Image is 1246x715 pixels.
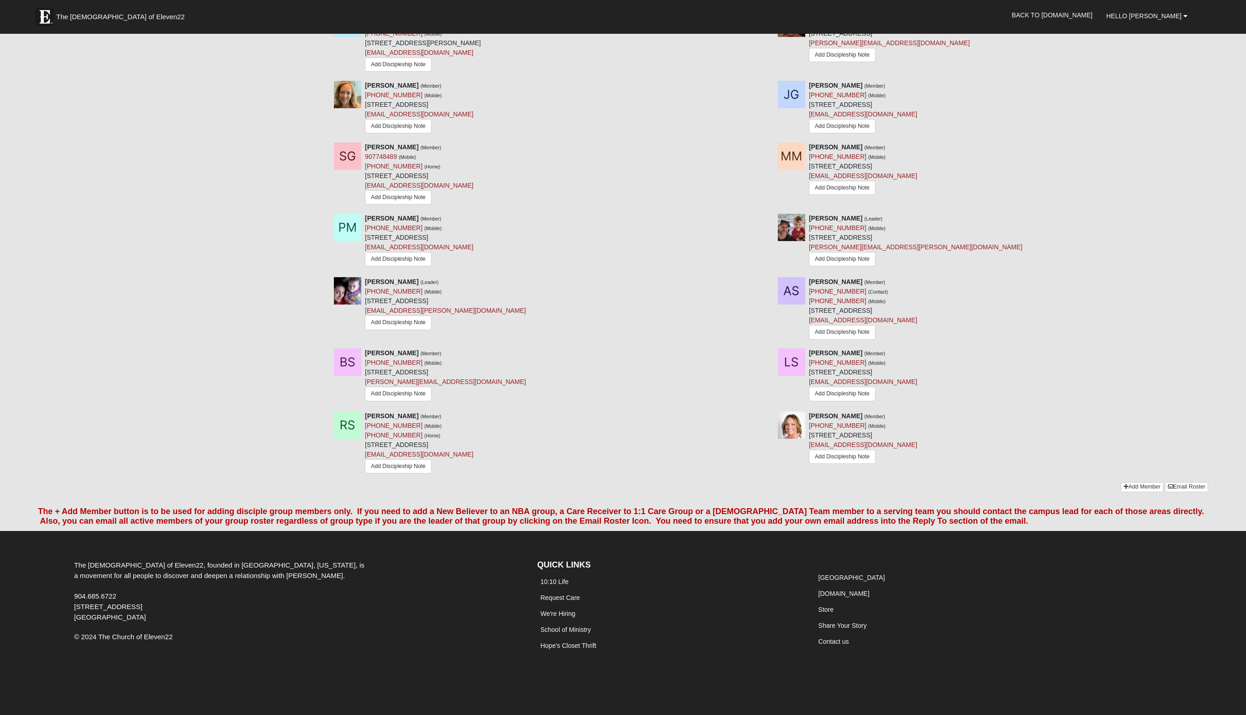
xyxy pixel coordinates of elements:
strong: [PERSON_NAME] [365,412,418,420]
a: Add Discipleship Note [809,252,876,266]
div: [STREET_ADDRESS] [809,348,917,403]
div: [STREET_ADDRESS] [365,81,473,136]
a: [PHONE_NUMBER] [365,431,422,439]
a: [PHONE_NUMBER] [809,288,866,295]
small: (Mobile) [399,154,416,160]
a: Hello [PERSON_NAME] [1099,5,1194,27]
a: Add Discipleship Note [365,190,432,205]
a: Add Discipleship Note [809,450,876,464]
h4: QUICK LINKS [537,560,801,570]
a: [GEOGRAPHIC_DATA] [818,574,885,581]
a: [EMAIL_ADDRESS][DOMAIN_NAME] [809,316,917,324]
small: (Mobile) [868,423,886,429]
strong: [PERSON_NAME] [365,278,418,285]
div: [STREET_ADDRESS] [809,81,917,136]
a: [PHONE_NUMBER] [809,359,866,366]
strong: [PERSON_NAME] [365,215,418,222]
span: Hello [PERSON_NAME] [1106,12,1182,20]
small: (Member) [420,216,441,221]
a: [PHONE_NUMBER] [809,153,866,160]
a: [PHONE_NUMBER] [809,224,866,231]
small: (Contact) [868,289,888,294]
a: [EMAIL_ADDRESS][DOMAIN_NAME] [365,49,473,56]
small: (Mobile) [424,93,442,98]
a: Add Discipleship Note [809,325,876,339]
small: (Mobile) [424,226,442,231]
img: Eleven22 logo [36,8,54,26]
a: [PERSON_NAME][EMAIL_ADDRESS][PERSON_NAME][DOMAIN_NAME] [809,243,1023,251]
a: [EMAIL_ADDRESS][DOMAIN_NAME] [809,110,917,118]
small: (Mobile) [424,360,442,366]
small: (Mobile) [868,154,886,160]
strong: [PERSON_NAME] [809,82,862,89]
strong: [PERSON_NAME] [809,278,862,285]
strong: [PERSON_NAME] [809,412,862,420]
a: School of Ministry [540,626,591,633]
div: [STREET_ADDRESS] [365,277,526,333]
a: [DOMAIN_NAME] [818,590,870,597]
a: [PHONE_NUMBER] [365,288,422,295]
a: [EMAIL_ADDRESS][DOMAIN_NAME] [365,182,473,189]
a: [PERSON_NAME][EMAIL_ADDRESS][DOMAIN_NAME] [365,378,526,385]
div: The [DEMOGRAPHIC_DATA] of Eleven22, founded in [GEOGRAPHIC_DATA], [US_STATE], is a movement for a... [67,560,376,622]
a: Add Discipleship Note [365,315,432,330]
div: [STREET_ADDRESS] [809,277,917,342]
a: [PHONE_NUMBER] [809,422,866,429]
small: (Mobile) [868,360,886,366]
a: Add Discipleship Note [365,387,432,401]
small: (Member) [420,83,441,89]
a: Email Roster [1165,482,1208,492]
a: Add Discipleship Note [365,252,432,266]
small: (Leader) [420,279,438,285]
a: [PHONE_NUMBER] [809,91,866,99]
a: [PHONE_NUMBER] [809,297,866,305]
small: (Leader) [864,216,882,221]
a: Store [818,606,834,613]
small: (Mobile) [424,423,442,429]
a: 10:10 Life [540,578,569,585]
small: (Member) [864,414,885,419]
strong: [PERSON_NAME] [809,143,862,151]
small: (Home) [424,164,440,169]
a: We're Hiring [540,610,575,617]
strong: [PERSON_NAME] [365,143,418,151]
a: [EMAIL_ADDRESS][DOMAIN_NAME] [365,243,473,251]
a: [PERSON_NAME][EMAIL_ADDRESS][DOMAIN_NAME] [809,39,970,47]
div: [STREET_ADDRESS] [365,142,473,207]
a: [EMAIL_ADDRESS][DOMAIN_NAME] [365,110,473,118]
a: Share Your Story [818,622,867,629]
a: Request Care [540,594,580,601]
a: [EMAIL_ADDRESS][PERSON_NAME][DOMAIN_NAME] [365,307,526,314]
small: (Mobile) [868,299,886,304]
div: [STREET_ADDRESS][PERSON_NAME] [365,10,481,74]
a: Add Discipleship Note [365,119,432,133]
a: Back to [DOMAIN_NAME] [1005,4,1099,26]
small: (Mobile) [868,226,886,231]
span: [GEOGRAPHIC_DATA] [74,613,146,621]
div: [STREET_ADDRESS] [809,142,917,197]
div: [STREET_ADDRESS] [365,214,473,268]
div: [STREET_ADDRESS] [809,214,1023,270]
div: [STREET_ADDRESS] [365,411,473,476]
a: [EMAIL_ADDRESS][DOMAIN_NAME] [809,441,917,448]
strong: [PERSON_NAME] [365,349,418,357]
a: Add Discipleship Note [365,459,432,473]
div: [STREET_ADDRESS] [365,348,526,404]
strong: [PERSON_NAME] [365,82,418,89]
span: The [DEMOGRAPHIC_DATA] of Eleven22 [56,12,185,21]
a: Hope's Closet Thrift [540,642,596,649]
span: © 2024 The Church of Eleven22 [74,633,173,641]
strong: [PERSON_NAME] [809,349,862,357]
a: The [DEMOGRAPHIC_DATA] of Eleven22 [31,3,214,26]
small: (Member) [864,145,885,150]
small: (Member) [864,83,885,89]
a: [EMAIL_ADDRESS][DOMAIN_NAME] [365,451,473,458]
a: [PHONE_NUMBER] [365,163,422,170]
a: [PHONE_NUMBER] [365,359,422,366]
small: (Home) [424,433,440,438]
div: [STREET_ADDRESS] [809,10,970,65]
a: Add Discipleship Note [365,58,432,72]
a: [PHONE_NUMBER] [365,422,422,429]
a: Add Discipleship Note [809,119,876,133]
small: (Member) [864,351,885,356]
